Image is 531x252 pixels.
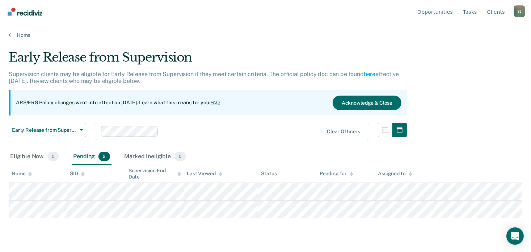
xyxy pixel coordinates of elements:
[364,71,375,77] a: here
[514,5,525,17] div: S J
[9,50,407,71] div: Early Release from Supervision
[9,123,86,137] button: Early Release from Supervision
[9,32,522,38] a: Home
[47,152,59,161] span: 0
[70,171,85,177] div: SID
[9,149,60,165] div: Eligible Now0
[12,171,32,177] div: Name
[98,152,110,161] span: 2
[16,99,220,106] p: ARS/ERS Policy changes went into effect on [DATE]. Learn what this means for you:
[320,171,353,177] div: Pending for
[72,149,111,165] div: Pending2
[9,71,399,84] p: Supervision clients may be eligible for Early Release from Supervision if they meet certain crite...
[187,171,222,177] div: Last Viewed
[174,152,186,161] span: 0
[128,168,181,180] div: Supervision End Date
[261,171,277,177] div: Status
[333,96,401,110] button: Acknowledge & Close
[123,149,187,165] div: Marked Ineligible0
[378,171,412,177] div: Assigned to
[327,129,360,135] div: Clear officers
[210,100,220,105] a: FAQ
[8,8,42,16] img: Recidiviz
[514,5,525,17] button: Profile dropdown button
[12,127,77,133] span: Early Release from Supervision
[506,227,524,245] div: Open Intercom Messenger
